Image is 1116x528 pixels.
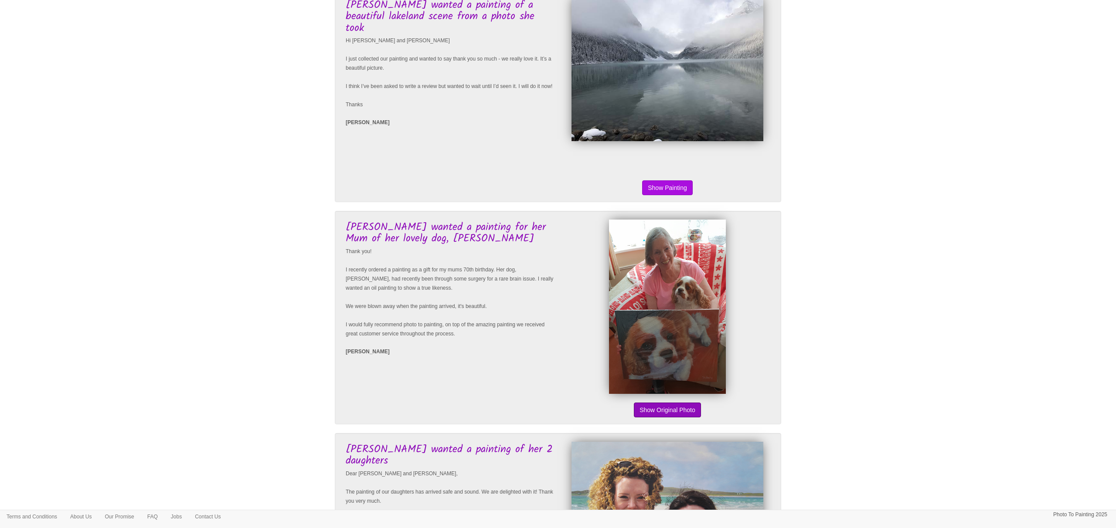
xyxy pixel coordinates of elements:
[141,510,164,523] a: FAQ
[188,510,227,523] a: Contact Us
[346,444,556,467] h3: [PERSON_NAME] wanted a painting of her 2 daughters
[346,36,556,109] p: Hi [PERSON_NAME] and [PERSON_NAME] I just collected our painting and wanted to say thank you so m...
[98,510,140,523] a: Our Promise
[64,510,98,523] a: About Us
[1053,510,1107,519] p: Photo To Painting 2025
[346,349,390,355] strong: [PERSON_NAME]
[634,403,701,417] button: Show Original Photo
[164,510,188,523] a: Jobs
[346,469,556,524] p: Dear [PERSON_NAME] and [PERSON_NAME], The painting of our daughters has arrived safe and sound. W...
[609,220,726,394] img: Sam Sandy's Finished Painting
[346,247,556,338] p: Thank you! I recently ordered a painting as a gift for my mums 70th birthday. Her dog, [PERSON_NA...
[346,222,556,245] h3: [PERSON_NAME] wanted a painting for her Mum of her lovely dog, [PERSON_NAME]
[346,119,390,125] strong: [PERSON_NAME]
